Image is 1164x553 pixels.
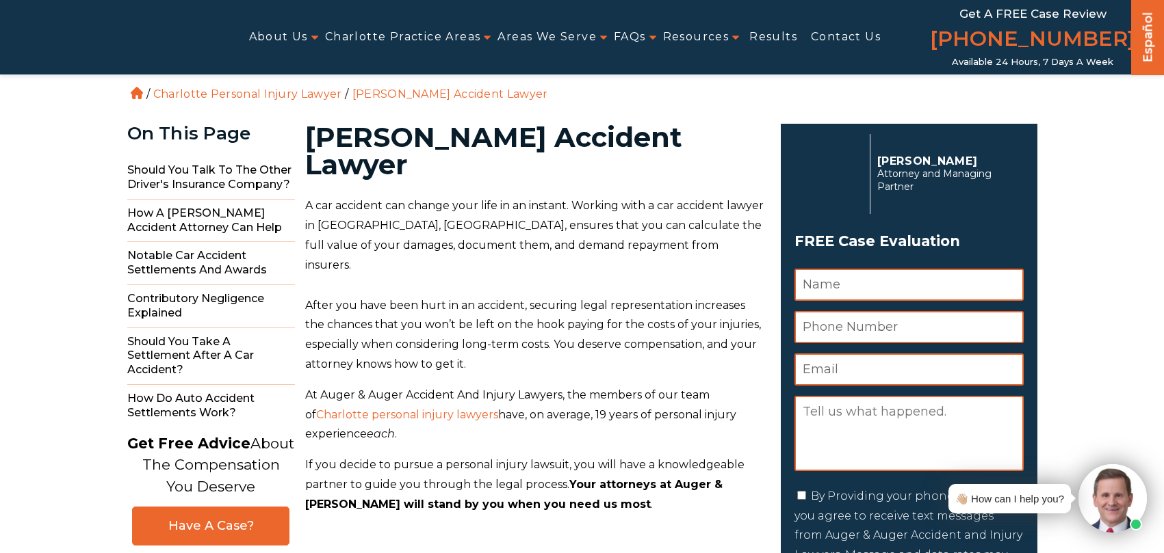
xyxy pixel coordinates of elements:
[305,408,736,441] span: have, on average, 19 years of personal injury experience
[794,228,1024,254] h3: FREE Case Evaluation
[305,124,764,178] h1: [PERSON_NAME] Accident Lawyer
[153,87,342,100] a: Charlotte Personal Injury Lawyer
[131,87,143,99] a: Home
[367,427,395,440] span: each
[127,124,295,144] div: On This Page
[663,22,729,53] a: Resources
[127,157,295,200] span: Should You Talk to the Other Driver's Insurance Company?
[127,328,295,385] span: Should You Take a Settlement After a Car Accident?
[305,299,761,370] span: After you have been hurt in an accident, securing legal representation increases the chances that...
[497,22,597,53] a: Areas We Serve
[794,353,1024,386] input: Email
[794,269,1024,301] input: Name
[952,57,1113,68] span: Available 24 Hours, 7 Days a Week
[325,22,481,53] a: Charlotte Practice Areas
[127,285,295,328] span: Contributory Negligence Explained
[395,427,397,440] span: .
[794,311,1024,343] input: Phone Number
[930,24,1135,57] a: [PHONE_NUMBER]
[955,489,1064,508] div: 👋🏼 How can I help you?
[877,167,1016,193] span: Attorney and Managing Partner
[146,518,275,534] span: Have A Case?
[8,23,200,52] img: Auger & Auger Accident and Injury Lawyers Logo
[305,388,710,421] span: At Auger & Auger Accident And Injury Lawyers, the members of our team of
[249,22,308,53] a: About Us
[305,478,723,511] b: Your attorneys at Auger & [PERSON_NAME] will stand by you when you need us most
[316,408,498,421] a: Charlotte personal injury lawyers
[959,7,1107,21] span: Get a FREE Case Review
[127,435,250,452] strong: Get Free Advice
[749,22,797,53] a: Results
[305,455,764,514] p: .
[127,200,295,243] span: How a [PERSON_NAME] Accident Attorney Can Help
[877,154,1016,167] p: [PERSON_NAME]
[614,22,646,53] a: FAQs
[811,22,881,53] a: Contact Us
[127,433,294,498] p: About The Compensation You Deserve
[794,139,863,208] img: Herbert Auger
[1078,464,1147,532] img: Intaker widget Avatar
[127,242,295,285] span: Notable Car Accident Settlements and Awards
[305,458,745,491] span: If you decide to pursue a personal injury lawsuit, you will have a knowledgeable partner to guide...
[127,385,295,427] span: How do Auto Accident Settlements Work?
[132,507,289,545] a: Have A Case?
[349,87,552,100] li: [PERSON_NAME] Accident Lawyer
[305,199,764,271] span: A car accident can change your life in an instant. Working with a car accident lawyer in [GEOGRAP...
